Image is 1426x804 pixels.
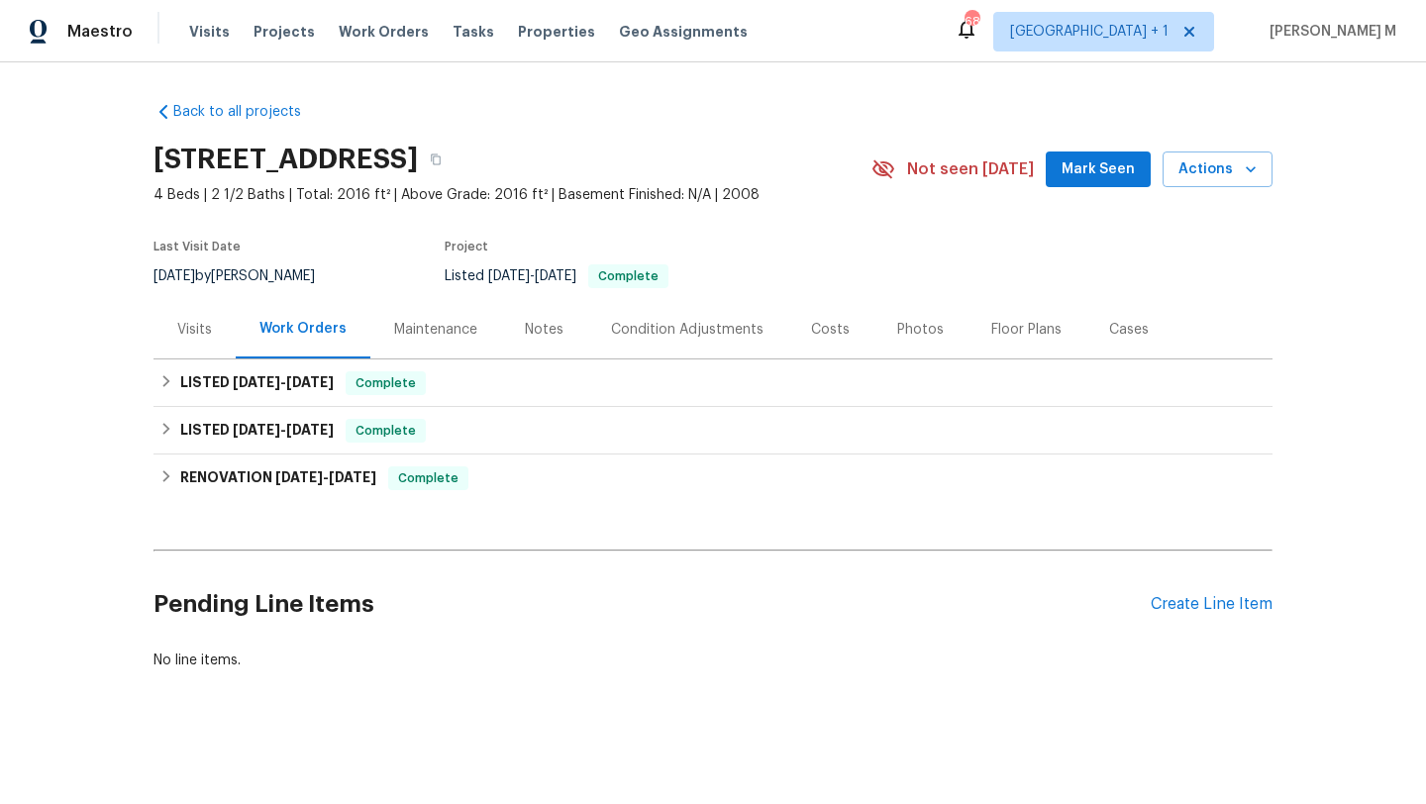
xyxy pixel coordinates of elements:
div: RENOVATION [DATE]-[DATE]Complete [153,454,1273,502]
span: [DATE] [286,375,334,389]
h2: [STREET_ADDRESS] [153,150,418,169]
span: Complete [390,468,466,488]
a: Back to all projects [153,102,344,122]
span: [DATE] [233,375,280,389]
span: Mark Seen [1062,157,1135,182]
button: Actions [1163,151,1273,188]
div: Work Orders [259,319,347,339]
span: Not seen [DATE] [907,159,1034,179]
span: Geo Assignments [619,22,748,42]
span: Tasks [453,25,494,39]
span: [DATE] [488,269,530,283]
div: No line items. [153,651,1273,670]
span: Properties [518,22,595,42]
span: Complete [348,373,424,393]
span: Complete [348,421,424,441]
span: Last Visit Date [153,241,241,252]
span: Listed [445,269,668,283]
div: Photos [897,320,944,340]
button: Copy Address [418,142,454,177]
span: 4 Beds | 2 1/2 Baths | Total: 2016 ft² | Above Grade: 2016 ft² | Basement Finished: N/A | 2008 [153,185,871,205]
span: Actions [1178,157,1257,182]
div: by [PERSON_NAME] [153,264,339,288]
div: Costs [811,320,850,340]
span: - [275,470,376,484]
div: 68 [965,12,978,32]
h6: RENOVATION [180,466,376,490]
div: LISTED [DATE]-[DATE]Complete [153,359,1273,407]
span: [DATE] [233,423,280,437]
h6: LISTED [180,419,334,443]
span: [DATE] [329,470,376,484]
div: Visits [177,320,212,340]
span: [DATE] [153,269,195,283]
span: Project [445,241,488,252]
div: Cases [1109,320,1149,340]
button: Mark Seen [1046,151,1151,188]
div: Maintenance [394,320,477,340]
h6: LISTED [180,371,334,395]
div: Create Line Item [1151,595,1273,614]
div: Condition Adjustments [611,320,764,340]
span: Visits [189,22,230,42]
span: [DATE] [286,423,334,437]
span: - [488,269,576,283]
span: - [233,423,334,437]
span: - [233,375,334,389]
span: [DATE] [275,470,323,484]
span: Maestro [67,22,133,42]
span: [PERSON_NAME] M [1262,22,1396,42]
span: [DATE] [535,269,576,283]
div: Notes [525,320,563,340]
h2: Pending Line Items [153,558,1151,651]
span: Projects [254,22,315,42]
span: Complete [590,270,666,282]
span: Work Orders [339,22,429,42]
span: [GEOGRAPHIC_DATA] + 1 [1010,22,1169,42]
div: Floor Plans [991,320,1062,340]
div: LISTED [DATE]-[DATE]Complete [153,407,1273,454]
